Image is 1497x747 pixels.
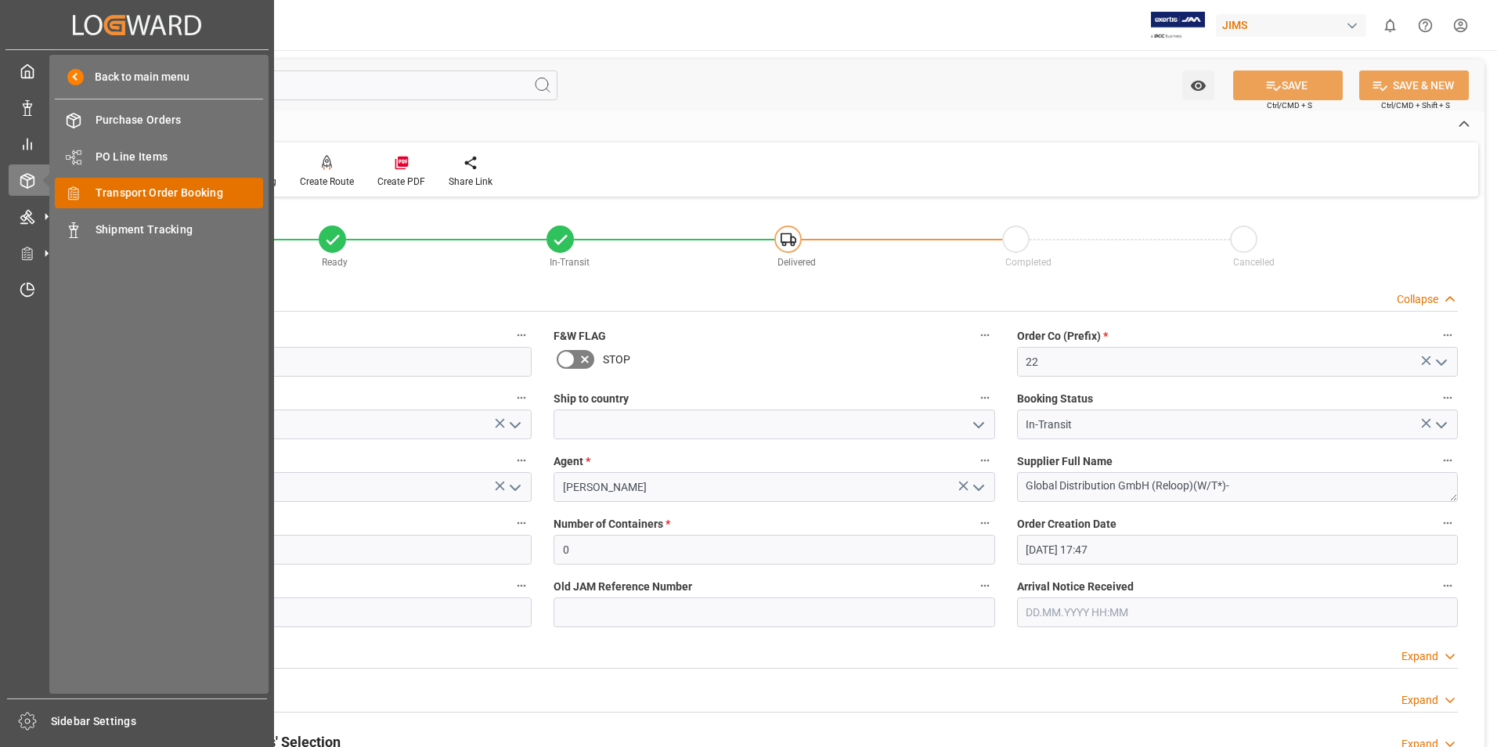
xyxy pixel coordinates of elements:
[603,352,630,368] span: STOP
[965,413,989,437] button: open menu
[91,597,532,627] input: DD.MM.YYYY
[55,214,263,244] a: Shipment Tracking
[975,513,995,533] button: Number of Containers *
[1005,257,1052,268] span: Completed
[91,410,532,439] input: Type to search/select
[9,56,265,86] a: My Cockpit
[1017,391,1093,407] span: Booking Status
[96,222,264,238] span: Shipment Tracking
[96,112,264,128] span: Purchase Orders
[511,450,532,471] button: Shipment type *
[1428,350,1452,374] button: open menu
[9,274,265,305] a: Timeslot Management V2
[96,149,264,165] span: PO Line Items
[965,475,989,500] button: open menu
[55,178,263,208] a: Transport Order Booking
[550,257,590,268] span: In-Transit
[1233,70,1343,100] button: SAVE
[1216,10,1373,40] button: JIMS
[1401,648,1438,665] div: Expand
[1017,516,1116,532] span: Order Creation Date
[1408,8,1443,43] button: Help Center
[1017,535,1458,565] input: DD.MM.YYYY HH:MM
[300,175,354,189] div: Create Route
[1397,291,1438,308] div: Collapse
[975,325,995,345] button: F&W FLAG
[51,713,268,730] span: Sidebar Settings
[554,328,606,345] span: F&W FLAG
[1428,413,1452,437] button: open menu
[1437,325,1458,345] button: Order Co (Prefix) *
[511,388,532,408] button: Country of Origin (Suffix) *
[72,70,557,100] input: Search Fields
[377,175,425,189] div: Create PDF
[511,325,532,345] button: JAM Reference Number
[975,388,995,408] button: Ship to country
[975,576,995,596] button: Old JAM Reference Number
[1437,388,1458,408] button: Booking Status
[975,450,995,471] button: Agent *
[503,413,526,437] button: open menu
[9,92,265,122] a: Data Management
[1182,70,1214,100] button: open menu
[554,579,692,595] span: Old JAM Reference Number
[1017,328,1108,345] span: Order Co (Prefix)
[503,475,526,500] button: open menu
[322,257,348,268] span: Ready
[1017,579,1134,595] span: Arrival Notice Received
[84,69,189,85] span: Back to main menu
[511,513,532,533] button: Supplier Number
[777,257,816,268] span: Delivered
[1017,597,1458,627] input: DD.MM.YYYY HH:MM
[1151,12,1205,39] img: Exertis%20JAM%20-%20Email%20Logo.jpg_1722504956.jpg
[1017,472,1458,502] textarea: Global Distribution GmbH (Reloop)(W/T*)-
[449,175,492,189] div: Share Link
[554,516,670,532] span: Number of Containers
[1267,99,1312,111] span: Ctrl/CMD + S
[511,576,532,596] button: Ready Date *
[96,185,264,201] span: Transport Order Booking
[554,453,590,470] span: Agent
[554,391,629,407] span: Ship to country
[1359,70,1469,100] button: SAVE & NEW
[1401,692,1438,709] div: Expand
[1437,450,1458,471] button: Supplier Full Name
[55,141,263,171] a: PO Line Items
[1017,453,1113,470] span: Supplier Full Name
[9,128,265,159] a: My Reports
[1381,99,1450,111] span: Ctrl/CMD + Shift + S
[1373,8,1408,43] button: show 0 new notifications
[1216,14,1366,37] div: JIMS
[1233,257,1275,268] span: Cancelled
[1437,576,1458,596] button: Arrival Notice Received
[1437,513,1458,533] button: Order Creation Date
[55,105,263,135] a: Purchase Orders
